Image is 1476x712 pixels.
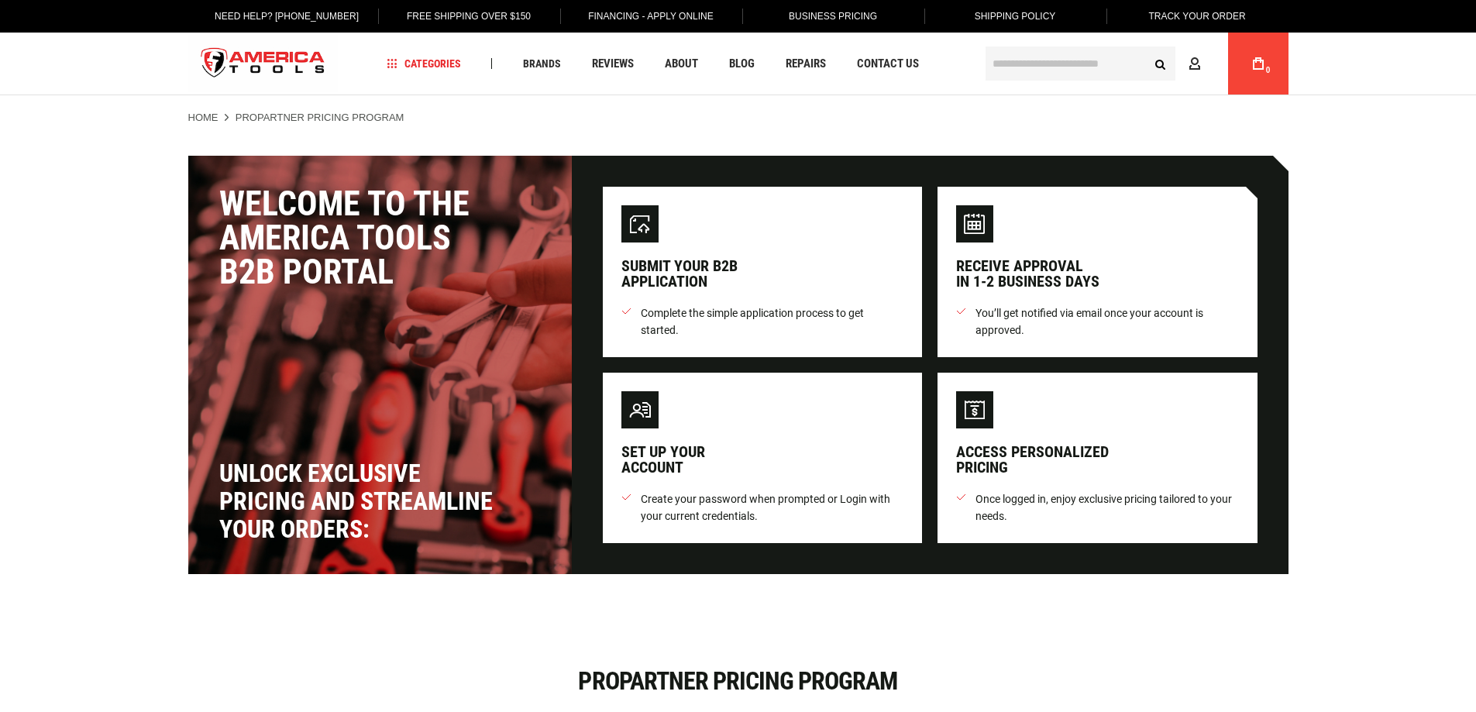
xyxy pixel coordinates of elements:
[188,111,218,125] a: Home
[523,58,561,69] span: Brands
[219,459,498,543] div: Unlock exclusive pricing and streamline your orders:
[387,58,461,69] span: Categories
[956,258,1099,289] div: Receive approval in 1-2 business days
[975,11,1056,22] span: Shipping Policy
[956,444,1109,475] div: Access personalized pricing
[621,444,705,475] div: Set up your account
[975,304,1239,339] span: You’ll get notified via email once your account is approved.
[641,490,904,525] span: Create your password when prompted or Login with your current credentials.
[641,304,904,339] span: Complete the simple application process to get started.
[665,58,698,70] span: About
[786,58,826,70] span: Repairs
[1266,66,1271,74] span: 0
[188,35,339,93] img: America Tools
[621,258,738,289] div: Submit your B2B application
[658,53,705,74] a: About
[1244,33,1273,95] a: 0
[779,53,833,74] a: Repairs
[1146,49,1175,78] button: Search
[975,490,1239,525] span: Once logged in, enjoy exclusive pricing tailored to your needs.
[850,53,926,74] a: Contact Us
[188,35,339,93] a: store logo
[585,53,641,74] a: Reviews
[236,112,404,123] strong: ProPartner Pricing Program
[722,53,762,74] a: Blog
[729,58,755,70] span: Blog
[219,187,541,289] div: Welcome to the America Tools B2B Portal
[592,58,634,70] span: Reviews
[578,666,897,696] span: ProPartner Pricing Program
[516,53,568,74] a: Brands
[380,53,468,74] a: Categories
[857,58,919,70] span: Contact Us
